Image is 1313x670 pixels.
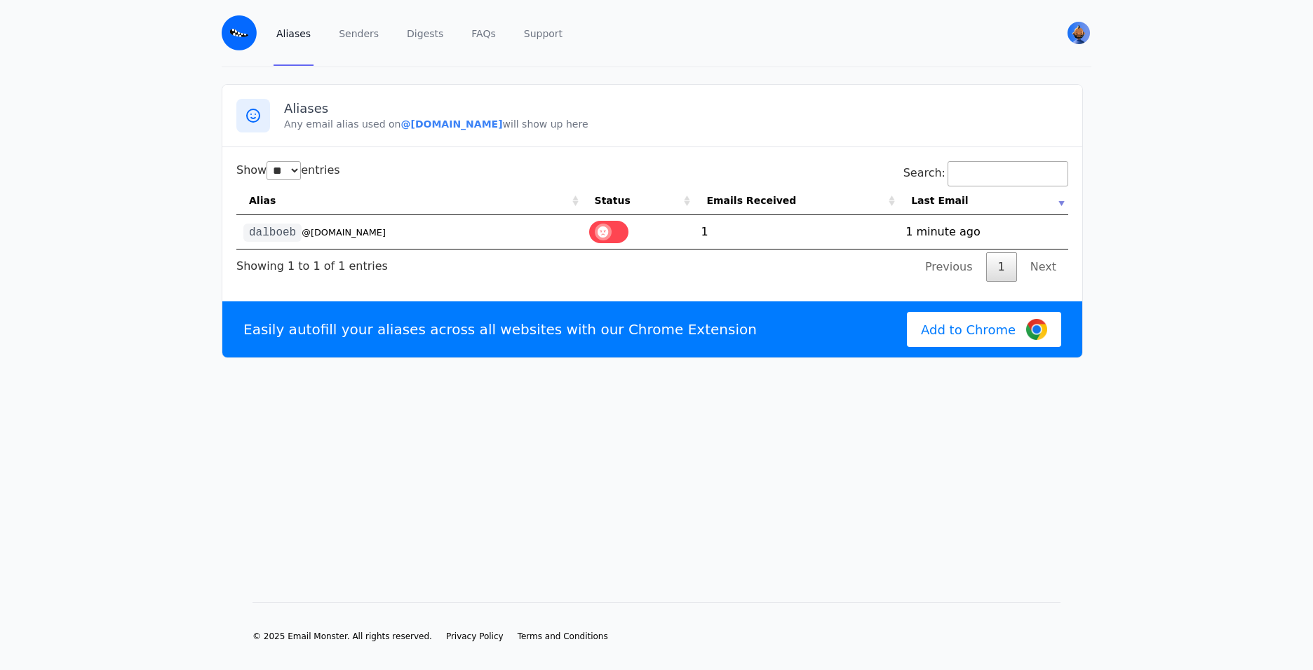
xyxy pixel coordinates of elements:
[302,227,386,238] small: @[DOMAIN_NAME]
[446,631,504,642] a: Privacy Policy
[518,631,608,641] span: Terms and Conditions
[243,224,302,242] code: dalboeb
[222,15,257,50] img: Email Monster
[694,215,898,249] td: 1
[898,215,1068,249] td: 1 minute ago
[400,118,502,130] b: @[DOMAIN_NAME]
[1026,319,1047,340] img: Google Chrome Logo
[907,312,1061,347] a: Add to Chrome
[236,186,582,215] th: Alias: activate to sort column ascending
[252,631,432,642] li: © 2025 Email Monster. All rights reserved.
[986,252,1017,282] a: 1
[518,631,608,642] a: Terms and Conditions
[1066,20,1091,46] button: User menu
[243,320,757,339] p: Easily autofill your aliases across all websites with our Chrome Extension
[898,186,1068,215] th: Last Email: activate to sort column ascending
[921,320,1016,339] span: Add to Chrome
[948,161,1068,186] input: Search:
[267,161,301,180] select: Showentries
[446,631,504,641] span: Privacy Policy
[913,252,985,282] a: Previous
[1068,22,1090,44] img: awds's Avatar
[284,100,1068,117] h3: Aliases
[236,249,388,275] div: Showing 1 to 1 of 1 entries
[694,186,898,215] th: Emails Received: activate to sort column ascending
[582,186,694,215] th: Status: activate to sort column ascending
[1018,252,1068,282] a: Next
[903,166,1068,179] label: Search:
[236,163,340,177] label: Show entries
[284,117,1068,131] p: Any email alias used on will show up here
